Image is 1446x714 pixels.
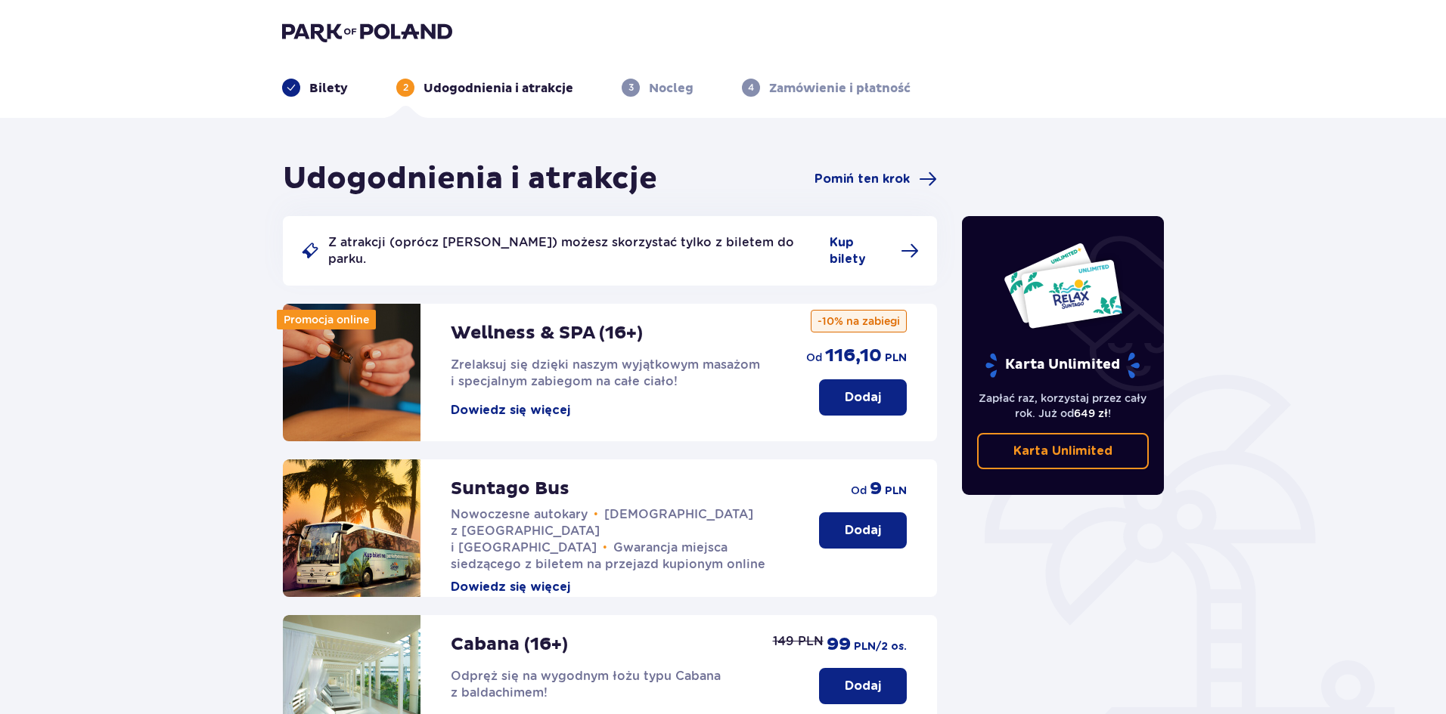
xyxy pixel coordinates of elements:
[451,633,568,656] p: Cabana (16+)
[819,379,907,416] button: Dodaj
[769,80,911,97] p: Zamówienie i płatność
[811,310,907,332] p: -10% na zabiegi
[1074,407,1108,419] span: 649 zł
[885,484,907,499] span: PLN
[742,79,911,97] div: 4Zamówienie i płatność
[282,79,348,97] div: Bilety
[885,351,907,366] span: PLN
[451,402,570,419] button: Dowiedz się więcej
[806,350,822,365] span: od
[396,79,573,97] div: 2Udogodnienia i atrakcje
[283,459,420,597] img: attraction
[870,478,882,500] span: 9
[977,433,1150,469] a: Karta Unlimited
[825,345,882,367] span: 116,10
[309,80,348,97] p: Bilety
[773,633,824,650] p: 149 PLN
[845,678,881,694] p: Dodaj
[451,357,760,388] span: Zrelaksuj się dzięki naszym wyjątkowym masażom i specjalnym zabiegom na całe ciało!
[277,310,376,329] div: Promocja online
[830,234,919,267] a: Kup bilety
[451,507,753,555] span: [DEMOGRAPHIC_DATA] z [GEOGRAPHIC_DATA] i [GEOGRAPHIC_DATA]
[815,170,937,188] a: Pomiń ten krok
[819,512,907,549] button: Dodaj
[1013,443,1112,459] p: Karta Unlimited
[649,80,694,97] p: Nocleg
[830,234,892,267] span: Kup bilety
[628,81,634,94] p: 3
[451,478,569,500] p: Suntago Bus
[977,391,1150,421] p: Zapłać raz, korzystaj przez cały rok. Już od !
[451,507,588,521] span: Nowoczesne autokary
[854,639,907,654] span: PLN /2 os.
[451,579,570,595] button: Dowiedz się więcej
[603,540,607,555] span: •
[451,669,721,700] span: Odpręż się na wygodnym łożu typu Cabana z baldachimem!
[283,304,420,441] img: attraction
[845,522,881,539] p: Dodaj
[1003,242,1123,329] img: Dwie karty całoroczne do Suntago z napisem 'UNLIMITED RELAX', na białym tle z tropikalnymi liśćmi...
[827,633,851,656] span: 99
[282,21,452,42] img: Park of Poland logo
[819,668,907,704] button: Dodaj
[748,81,754,94] p: 4
[984,352,1141,379] p: Karta Unlimited
[424,80,573,97] p: Udogodnienia i atrakcje
[451,322,643,345] p: Wellness & SPA (16+)
[283,160,657,198] h1: Udogodnienia i atrakcje
[328,234,821,267] p: Z atrakcji (oprócz [PERSON_NAME]) możesz skorzystać tylko z biletem do parku.
[403,81,408,94] p: 2
[851,483,867,498] span: od
[594,507,598,522] span: •
[815,171,910,187] span: Pomiń ten krok
[622,79,694,97] div: 3Nocleg
[845,389,881,406] p: Dodaj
